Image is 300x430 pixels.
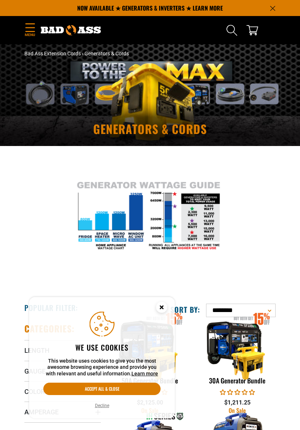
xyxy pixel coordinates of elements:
[199,398,276,407] div: $1,211.25
[24,408,59,416] span: Amperage
[24,50,276,58] nav: breadcrumbs
[199,407,276,413] div: On Sale
[24,123,276,135] h1: Generators & Cords
[24,51,81,56] a: Bad Ass Extension Cords
[220,389,255,396] span: 0.00 stars
[43,383,161,395] button: Accept all & close
[24,387,45,396] span: Color
[43,358,161,377] p: This website uses cookies to give you the most awesome browsing experience and provide you with r...
[24,32,35,38] span: Menu
[24,367,46,375] span: Gauge
[29,297,175,419] aside: Cookie Consent
[24,402,101,422] summary: Amperage
[24,381,101,402] summary: Color
[199,323,276,388] a: 30A Generator Bundle 30A Generator Bundle
[24,361,101,381] summary: Gauge
[93,402,111,409] button: Decline
[43,343,161,352] h2: We use cookies
[84,51,129,56] span: Generators & Cords
[131,371,158,376] a: Learn more
[24,340,101,360] summary: Length
[24,323,75,334] h2: Categories:
[24,22,35,39] summary: Menu
[199,311,276,380] img: 30A Generator Bundle
[41,25,101,35] img: Bad Ass Extension Cords
[170,305,200,314] label: Sort by:
[82,51,83,56] span: ›
[199,377,276,384] div: 30A Generator Bundle
[226,24,238,36] summary: Search
[24,346,50,355] span: Length
[112,323,188,388] a: 50A Generator Bundle 50A Generator Bundle
[24,303,78,312] h2: Popular Filter:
